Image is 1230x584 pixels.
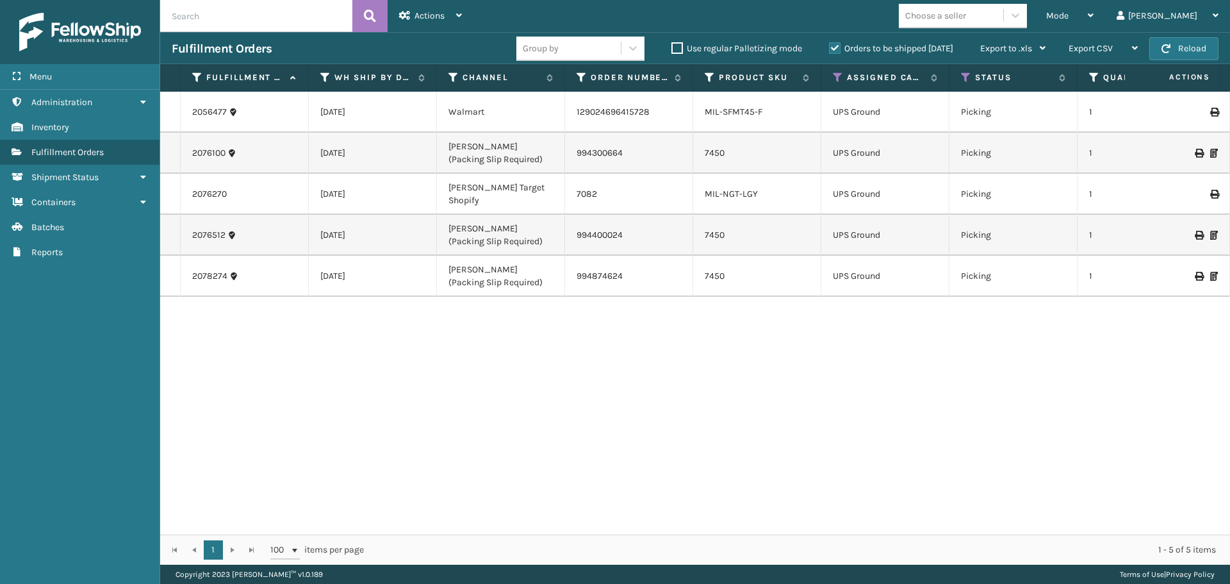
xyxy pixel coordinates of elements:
[309,215,437,256] td: [DATE]
[31,147,104,158] span: Fulfillment Orders
[1129,67,1218,88] span: Actions
[821,133,949,174] td: UPS Ground
[565,256,693,297] td: 994874624
[1078,215,1206,256] td: 1
[1103,72,1181,83] label: Quantity
[270,540,364,560] span: items per page
[1210,108,1218,117] i: Print Label
[1210,149,1218,158] i: Print Packing Slip
[31,197,76,208] span: Containers
[565,133,693,174] td: 994300664
[204,540,223,560] a: 1
[437,256,565,297] td: [PERSON_NAME] (Packing Slip Required)
[705,271,725,281] a: 7450
[192,229,225,242] a: 2076512
[463,72,540,83] label: Channel
[523,42,559,55] div: Group by
[949,92,1078,133] td: Picking
[1195,231,1202,240] i: Print Label
[1210,272,1218,281] i: Print Packing Slip
[821,92,949,133] td: UPS Ground
[1046,10,1069,21] span: Mode
[437,133,565,174] td: [PERSON_NAME] (Packing Slip Required)
[1210,231,1218,240] i: Print Packing Slip
[1078,256,1206,297] td: 1
[705,106,762,117] a: MIL-SFMT45-F
[1120,570,1164,579] a: Terms of Use
[437,92,565,133] td: Walmart
[29,71,52,82] span: Menu
[565,215,693,256] td: 994400024
[309,174,437,215] td: [DATE]
[949,215,1078,256] td: Picking
[591,72,668,83] label: Order Number
[192,147,225,160] a: 2076100
[671,43,802,54] label: Use regular Palletizing mode
[1166,570,1215,579] a: Privacy Policy
[821,215,949,256] td: UPS Ground
[1149,37,1218,60] button: Reload
[206,72,284,83] label: Fulfillment Order Id
[309,256,437,297] td: [DATE]
[31,172,99,183] span: Shipment Status
[176,565,323,584] p: Copyright 2023 [PERSON_NAME]™ v 1.0.189
[31,222,64,233] span: Batches
[192,106,227,119] a: 2056477
[975,72,1053,83] label: Status
[270,544,290,556] span: 100
[949,174,1078,215] td: Picking
[1195,272,1202,281] i: Print Label
[437,215,565,256] td: [PERSON_NAME] (Packing Slip Required)
[1078,174,1206,215] td: 1
[172,41,272,56] h3: Fulfillment Orders
[192,270,227,283] a: 2078274
[1120,565,1215,584] div: |
[334,72,412,83] label: WH Ship By Date
[705,229,725,240] a: 7450
[705,188,758,199] a: MIL-NGT-LGY
[192,188,227,201] a: 2076270
[905,9,966,22] div: Choose a seller
[382,544,1216,556] div: 1 - 5 of 5 items
[949,256,1078,297] td: Picking
[1210,190,1218,199] i: Print Label
[565,92,693,133] td: 129024696415728
[821,174,949,215] td: UPS Ground
[1078,92,1206,133] td: 1
[19,13,141,51] img: logo
[949,133,1078,174] td: Picking
[31,247,63,258] span: Reports
[437,174,565,215] td: [PERSON_NAME] Target Shopify
[309,133,437,174] td: [DATE]
[829,43,953,54] label: Orders to be shipped [DATE]
[31,97,92,108] span: Administration
[1195,149,1202,158] i: Print Label
[705,147,725,158] a: 7450
[1078,133,1206,174] td: 1
[847,72,924,83] label: Assigned Carrier Service
[565,174,693,215] td: 7082
[980,43,1032,54] span: Export to .xls
[821,256,949,297] td: UPS Ground
[309,92,437,133] td: [DATE]
[719,72,796,83] label: Product SKU
[414,10,445,21] span: Actions
[1069,43,1113,54] span: Export CSV
[31,122,69,133] span: Inventory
